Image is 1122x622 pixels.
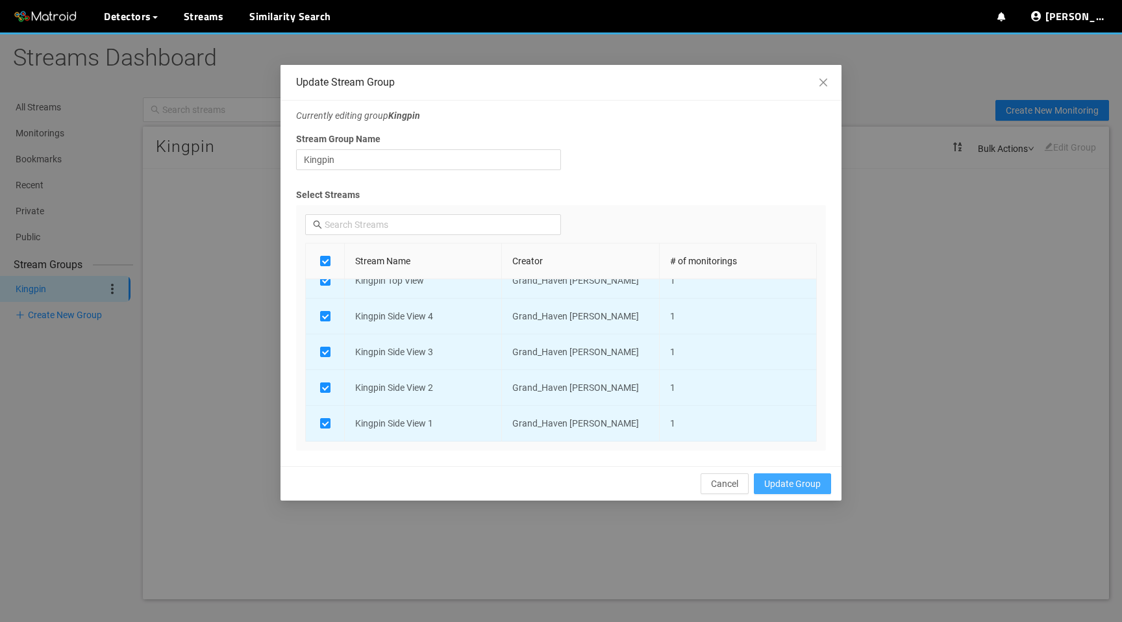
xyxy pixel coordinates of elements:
label: Select Streams [296,188,360,202]
td: 1 [660,299,817,334]
td: Grand_Haven [PERSON_NAME] [502,299,659,334]
button: Update Group [754,473,831,494]
button: Close [805,65,841,101]
span: Update Group [764,477,821,491]
td: Kingpin Top View [345,263,502,299]
td: Grand_Haven [PERSON_NAME] [502,263,659,299]
td: 1 [660,334,817,370]
td: Grand_Haven [PERSON_NAME] [502,334,659,370]
td: 1 [660,263,817,299]
td: 1 [660,406,817,442]
th: Creator [502,243,659,279]
input: Search Streams [325,218,540,232]
span: Detectors [104,8,151,24]
td: Kingpin Side View 2 [345,370,502,406]
label: Stream Group Name [296,132,380,146]
th: Stream Name [345,243,502,279]
img: Matroid logo [13,7,78,27]
button: Cancel [701,473,749,494]
td: Grand_Haven [PERSON_NAME] [502,370,659,406]
a: Streams [184,8,224,24]
span: search [313,220,322,229]
strong: Kingpin [388,110,420,121]
td: Kingpin Side View 4 [345,299,502,334]
td: 1 [660,370,817,406]
span: Cancel [711,477,738,491]
th: # of monitorings [660,243,817,279]
td: Kingpin Side View 3 [345,334,502,370]
a: Similarity Search [249,8,331,24]
i: Currently editing group [296,110,420,121]
td: Grand_Haven [PERSON_NAME] [502,406,659,442]
div: Update Stream Group [296,75,826,90]
td: Kingpin Side View 1 [345,406,502,442]
span: close [818,77,829,88]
